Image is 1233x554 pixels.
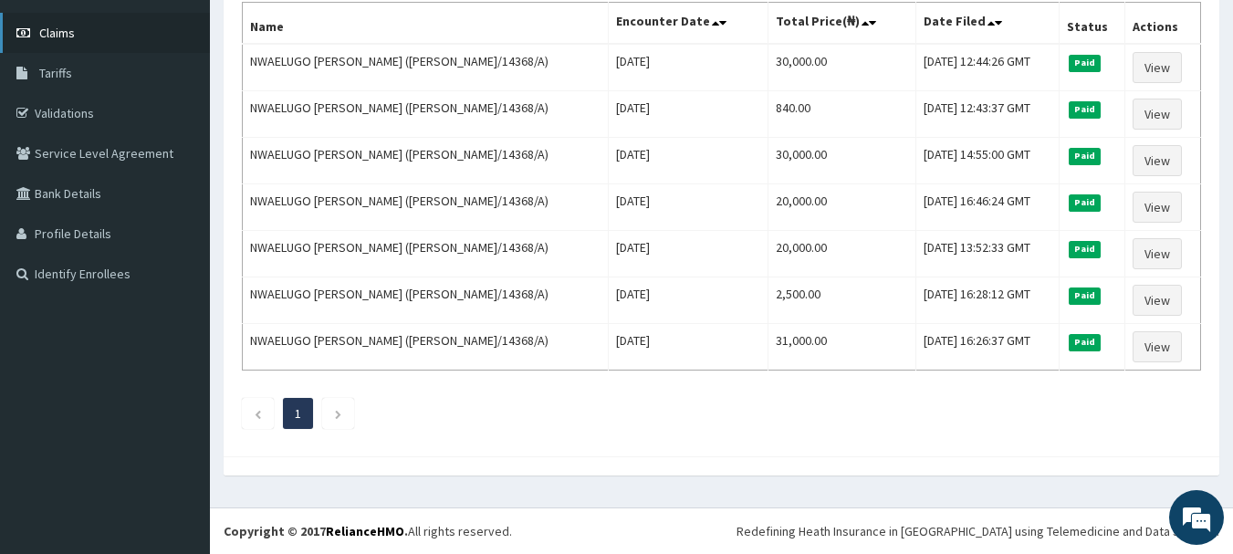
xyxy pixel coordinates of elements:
div: Chat with us now [95,102,307,126]
th: Status [1059,3,1124,45]
td: NWAELUGO [PERSON_NAME] ([PERSON_NAME]/14368/A) [243,184,609,231]
td: 20,000.00 [768,184,916,231]
td: NWAELUGO [PERSON_NAME] ([PERSON_NAME]/14368/A) [243,277,609,324]
span: Paid [1069,101,1102,118]
span: Paid [1069,334,1102,350]
td: NWAELUGO [PERSON_NAME] ([PERSON_NAME]/14368/A) [243,138,609,184]
td: [DATE] 14:55:00 GMT [916,138,1059,184]
td: 30,000.00 [768,44,916,91]
strong: Copyright © 2017 . [224,523,408,539]
td: [DATE] 16:28:12 GMT [916,277,1059,324]
td: 840.00 [768,91,916,138]
td: [DATE] [609,277,768,324]
span: We're online! [106,162,252,347]
td: [DATE] 12:44:26 GMT [916,44,1059,91]
td: 2,500.00 [768,277,916,324]
td: 30,000.00 [768,138,916,184]
th: Total Price(₦) [768,3,916,45]
th: Name [243,3,609,45]
td: NWAELUGO [PERSON_NAME] ([PERSON_NAME]/14368/A) [243,91,609,138]
td: 20,000.00 [768,231,916,277]
a: Next page [334,405,342,422]
a: Previous page [254,405,262,422]
span: Paid [1069,148,1102,164]
textarea: Type your message and hit 'Enter' [9,364,348,428]
a: RelianceHMO [326,523,404,539]
span: Paid [1069,287,1102,304]
div: Redefining Heath Insurance in [GEOGRAPHIC_DATA] using Telemedicine and Data Science! [737,522,1219,540]
div: Minimize live chat window [299,9,343,53]
a: View [1133,285,1182,316]
td: [DATE] [609,324,768,371]
td: [DATE] 16:26:37 GMT [916,324,1059,371]
span: Paid [1069,55,1102,71]
span: Claims [39,25,75,41]
td: [DATE] [609,231,768,277]
th: Actions [1125,3,1201,45]
a: View [1133,52,1182,83]
img: d_794563401_company_1708531726252_794563401 [34,91,74,137]
td: [DATE] [609,91,768,138]
a: View [1133,238,1182,269]
td: [DATE] [609,138,768,184]
a: View [1133,331,1182,362]
span: Paid [1069,241,1102,257]
td: [DATE] [609,44,768,91]
td: [DATE] 16:46:24 GMT [916,184,1059,231]
th: Encounter Date [609,3,768,45]
td: NWAELUGO [PERSON_NAME] ([PERSON_NAME]/14368/A) [243,231,609,277]
td: 31,000.00 [768,324,916,371]
a: View [1133,145,1182,176]
a: View [1133,192,1182,223]
span: Paid [1069,194,1102,211]
td: [DATE] 12:43:37 GMT [916,91,1059,138]
td: [DATE] 13:52:33 GMT [916,231,1059,277]
footer: All rights reserved. [210,507,1233,554]
a: View [1133,99,1182,130]
th: Date Filed [916,3,1059,45]
a: Page 1 is your current page [295,405,301,422]
td: NWAELUGO [PERSON_NAME] ([PERSON_NAME]/14368/A) [243,324,609,371]
td: [DATE] [609,184,768,231]
span: Tariffs [39,65,72,81]
td: NWAELUGO [PERSON_NAME] ([PERSON_NAME]/14368/A) [243,44,609,91]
